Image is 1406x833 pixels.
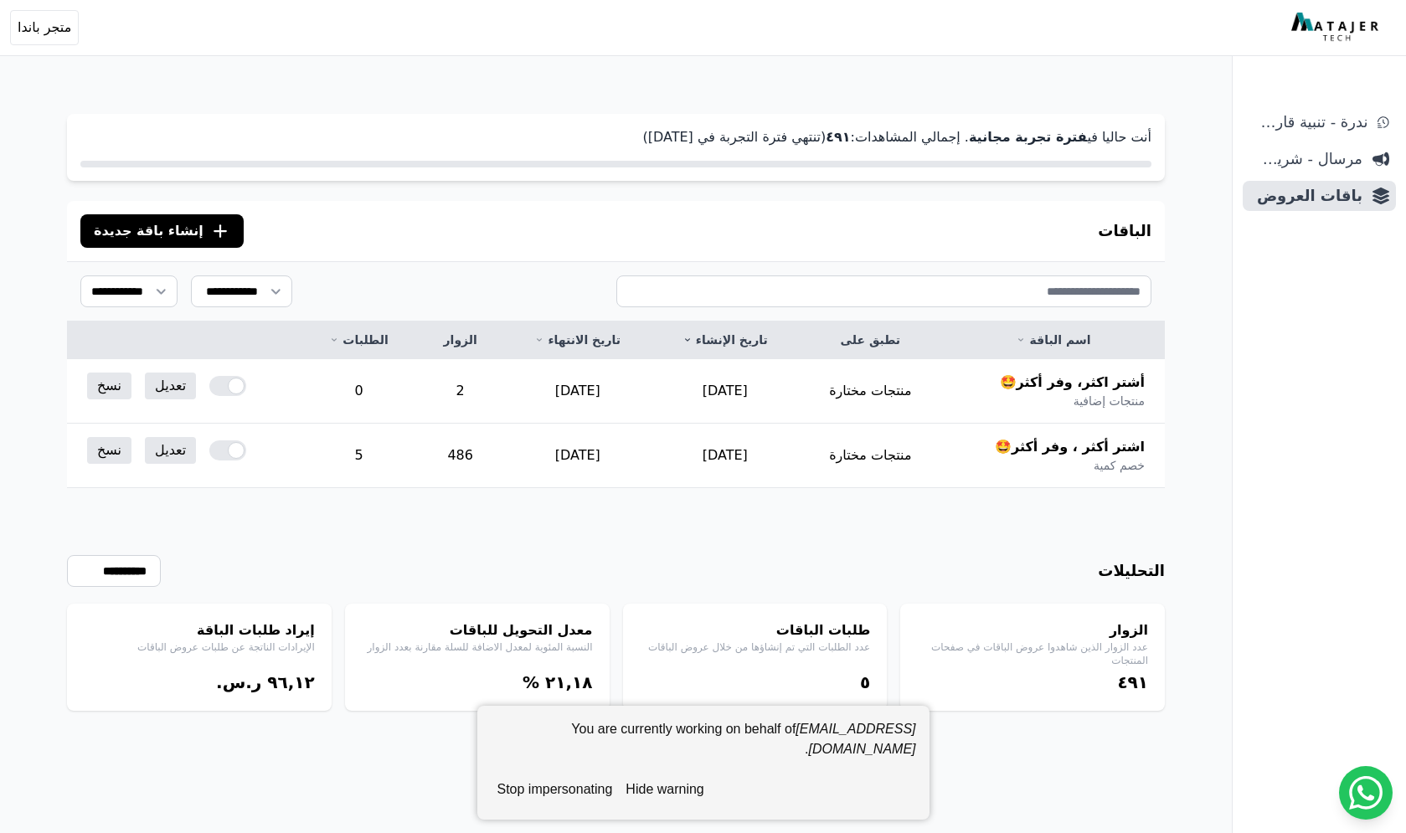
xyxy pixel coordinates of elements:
[417,359,503,424] td: 2
[84,620,315,640] h4: إيراد طلبات الباقة
[995,437,1145,457] span: اشتر أكثر ، وفر أكثر🤩
[267,672,314,692] bdi: ٩٦,١٢
[503,359,651,424] td: [DATE]
[1094,457,1145,474] span: خصم كمية
[651,359,799,424] td: [DATE]
[523,672,539,692] span: %
[640,620,871,640] h4: طلبات الباقات
[799,359,942,424] td: منتجات مختارة
[523,332,631,348] a: تاريخ الانتهاء
[80,127,1151,147] p: أنت حاليا في . إجمالي المشاهدات: (تنتهي فترة التجربة في [DATE])
[917,620,1148,640] h4: الزوار
[619,773,710,806] button: hide warning
[417,424,503,488] td: 486
[87,437,131,464] a: نسخ
[651,424,799,488] td: [DATE]
[640,671,871,694] div: ٥
[145,437,196,464] a: تعديل
[799,321,942,359] th: تطبق على
[216,672,261,692] span: ر.س.
[1249,184,1362,208] span: باقات العروض
[796,722,915,756] em: [EMAIL_ADDRESS][DOMAIN_NAME]
[362,620,593,640] h4: معدل التحويل للباقات
[1098,219,1151,243] h3: الباقات
[969,129,1087,145] strong: فترة تجربة مجانية
[362,640,593,654] p: النسبة المئوية لمعدل الاضافة للسلة مقارنة بعدد الزوار
[321,332,397,348] a: الطلبات
[917,640,1148,667] p: عدد الزوار الذين شاهدوا عروض الباقات في صفحات المنتجات
[672,332,779,348] a: تاريخ الإنشاء
[84,640,315,654] p: الإيرادات الناتجة عن طلبات عروض الباقات
[1098,559,1165,583] h3: التحليلات
[491,773,620,806] button: stop impersonating
[301,359,417,424] td: 0
[145,373,196,399] a: تعديل
[491,719,916,773] div: You are currently working on behalf of .
[962,332,1145,348] a: اسم الباقة
[503,424,651,488] td: [DATE]
[1074,393,1145,409] span: منتجات إضافية
[18,18,71,38] span: متجر باندا
[1249,147,1362,171] span: مرسال - شريط دعاية
[545,672,592,692] bdi: ٢١,١٨
[80,214,244,248] button: إنشاء باقة جديدة
[10,10,79,45] button: متجر باندا
[917,671,1148,694] div: ٤٩١
[799,424,942,488] td: منتجات مختارة
[417,321,503,359] th: الزوار
[94,221,203,241] span: إنشاء باقة جديدة
[1291,13,1383,43] img: MatajerTech Logo
[1249,111,1367,134] span: ندرة - تنبية قارب علي النفاذ
[640,640,871,654] p: عدد الطلبات التي تم إنشاؤها من خلال عروض الباقات
[1000,373,1145,393] span: أشتر اكثر، وفر أكثر🤩
[301,424,417,488] td: 5
[87,373,131,399] a: نسخ
[826,129,850,145] strong: ٤٩١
